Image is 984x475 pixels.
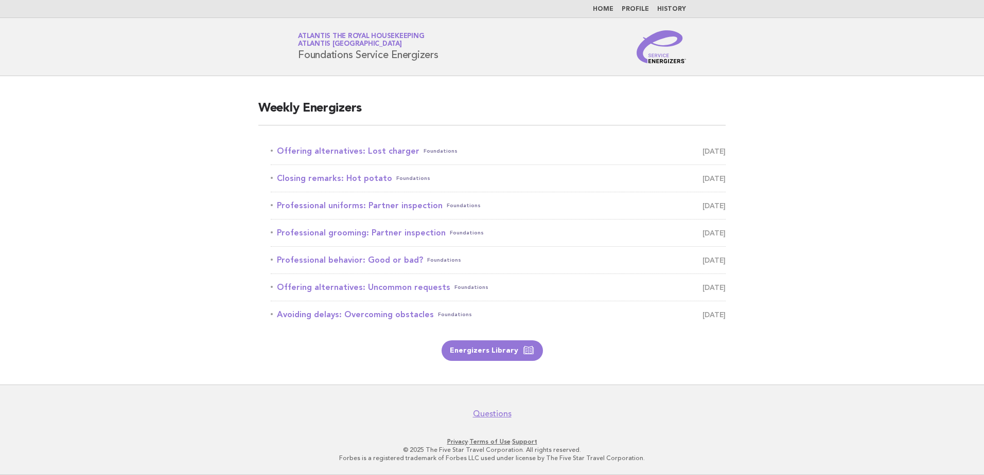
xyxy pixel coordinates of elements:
[396,171,430,186] span: Foundations
[271,198,726,213] a: Professional uniforms: Partner inspectionFoundations [DATE]
[177,454,807,462] p: Forbes is a registered trademark of Forbes LLC used under license by The Five Star Travel Corpora...
[271,144,726,158] a: Offering alternatives: Lost chargerFoundations [DATE]
[469,438,511,445] a: Terms of Use
[442,340,543,361] a: Energizers Library
[258,100,726,125] h2: Weekly Energizers
[424,144,458,158] span: Foundations
[271,307,726,322] a: Avoiding delays: Overcoming obstaclesFoundations [DATE]
[427,253,461,267] span: Foundations
[702,198,726,213] span: [DATE]
[271,171,726,186] a: Closing remarks: Hot potatoFoundations [DATE]
[271,226,726,240] a: Professional grooming: Partner inspectionFoundations [DATE]
[702,280,726,295] span: [DATE]
[177,446,807,454] p: © 2025 The Five Star Travel Corporation. All rights reserved.
[473,409,512,419] a: Questions
[450,226,484,240] span: Foundations
[702,226,726,240] span: [DATE]
[298,33,424,47] a: Atlantis the Royal HousekeepingAtlantis [GEOGRAPHIC_DATA]
[593,6,613,12] a: Home
[177,437,807,446] p: · ·
[447,438,468,445] a: Privacy
[298,41,402,48] span: Atlantis [GEOGRAPHIC_DATA]
[702,253,726,267] span: [DATE]
[271,280,726,295] a: Offering alternatives: Uncommon requestsFoundations [DATE]
[702,144,726,158] span: [DATE]
[657,6,686,12] a: History
[438,307,472,322] span: Foundations
[447,198,481,213] span: Foundations
[622,6,649,12] a: Profile
[512,438,537,445] a: Support
[702,171,726,186] span: [DATE]
[702,307,726,322] span: [DATE]
[637,30,686,63] img: Service Energizers
[298,33,438,60] h1: Foundations Service Energizers
[454,280,488,295] span: Foundations
[271,253,726,267] a: Professional behavior: Good or bad?Foundations [DATE]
